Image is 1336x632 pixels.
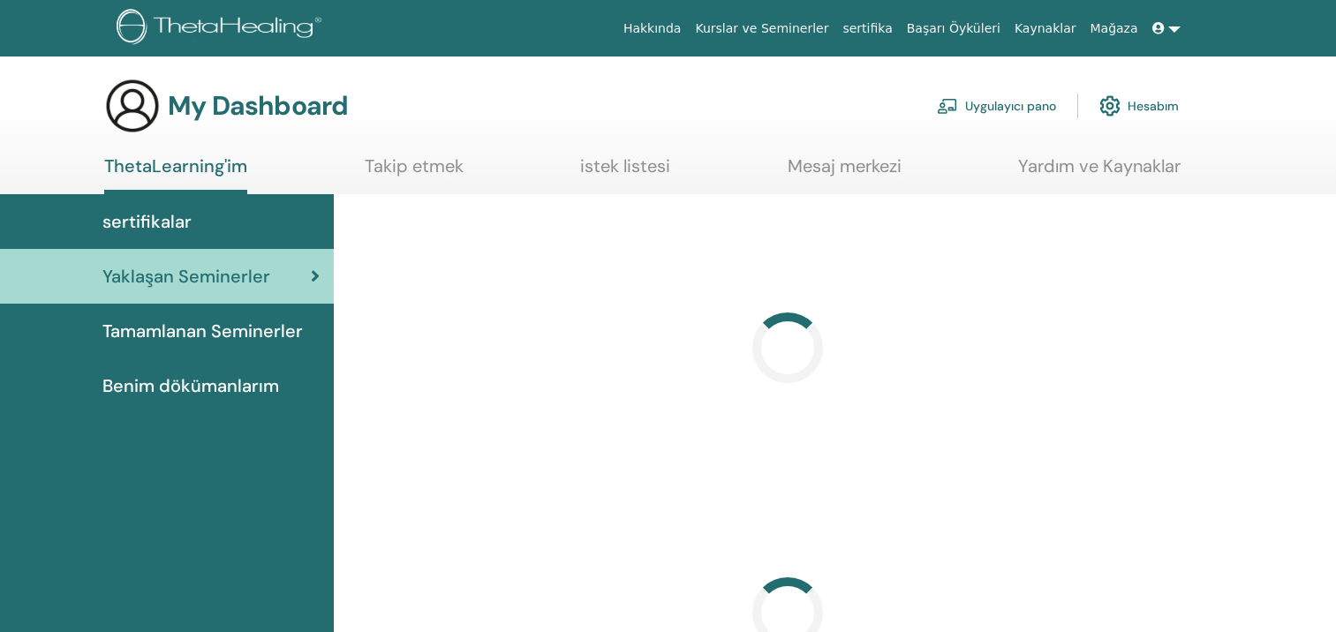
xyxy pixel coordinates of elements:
a: Takip etmek [365,155,464,190]
a: Başarı Öyküleri [900,12,1008,45]
h3: My Dashboard [168,90,348,122]
a: Kaynaklar [1008,12,1083,45]
a: Hakkında [616,12,689,45]
a: Kurslar ve Seminerler [688,12,835,45]
img: generic-user-icon.jpg [104,78,161,134]
span: sertifikalar [102,208,192,235]
a: Yardım ve Kaynaklar [1018,155,1181,190]
a: Uygulayıcı pano [937,87,1056,125]
span: Benim dökümanlarım [102,372,279,399]
a: istek listesi [580,155,670,190]
span: Tamamlanan Seminerler [102,318,303,344]
a: Mağaza [1083,12,1144,45]
a: Mesaj merkezi [788,155,902,190]
img: cog.svg [1099,91,1121,121]
img: logo.png [117,9,328,49]
a: ThetaLearning'im [104,155,247,194]
span: Yaklaşan Seminerler [102,263,270,290]
a: Hesabım [1099,87,1179,125]
img: chalkboard-teacher.svg [937,98,958,114]
a: sertifika [835,12,899,45]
